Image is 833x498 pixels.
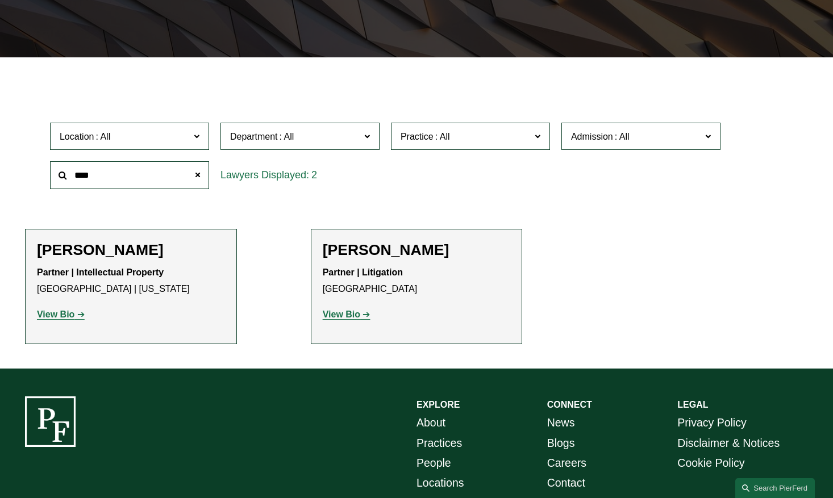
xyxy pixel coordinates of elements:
a: News [547,413,575,433]
a: View Bio [37,309,85,319]
a: Contact [547,473,585,493]
a: Cookie Policy [677,453,744,473]
p: [GEOGRAPHIC_DATA] [323,265,511,298]
span: Location [60,132,94,141]
strong: CONNECT [547,400,592,409]
a: Privacy Policy [677,413,746,433]
strong: View Bio [37,309,74,319]
a: Practices [416,433,462,453]
a: View Bio [323,309,370,319]
span: Practice [401,132,434,141]
span: 2 [311,169,317,181]
a: Disclaimer & Notices [677,433,780,453]
a: People [416,453,451,473]
a: Careers [547,453,586,473]
a: Locations [416,473,464,493]
strong: LEGAL [677,400,708,409]
h2: [PERSON_NAME] [323,241,511,259]
p: [GEOGRAPHIC_DATA] | [US_STATE] [37,265,225,298]
strong: Partner | Litigation [323,267,403,277]
h2: [PERSON_NAME] [37,241,225,259]
strong: View Bio [323,309,360,319]
strong: EXPLORE [416,400,460,409]
span: Department [230,132,278,141]
a: Search this site [735,478,815,498]
a: Blogs [547,433,575,453]
a: About [416,413,445,433]
strong: Partner | Intellectual Property [37,267,164,277]
span: Admission [571,132,613,141]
